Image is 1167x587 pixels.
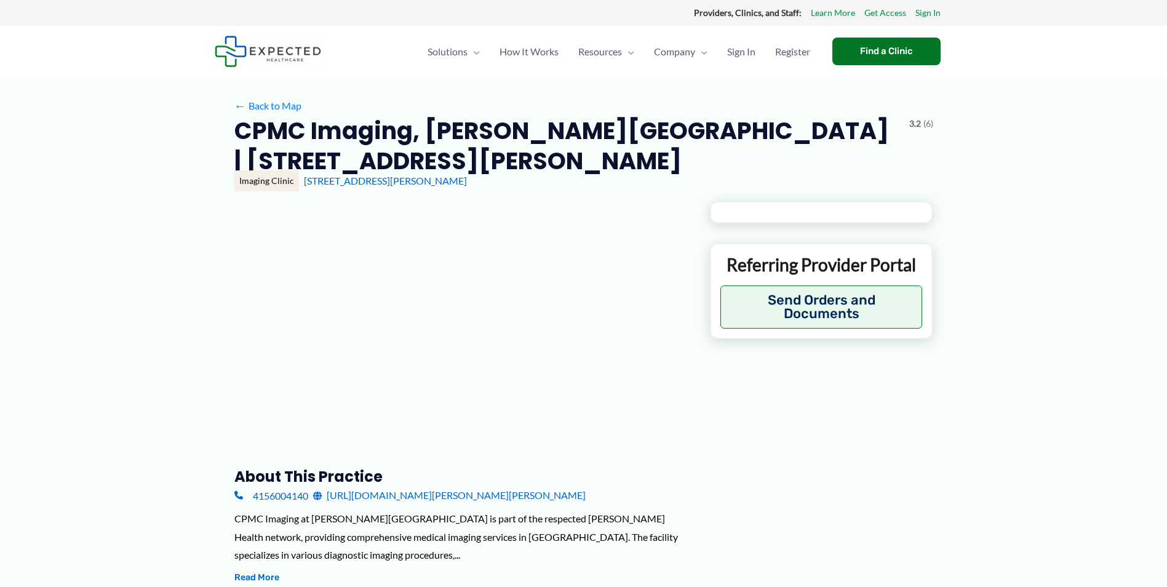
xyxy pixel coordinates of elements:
nav: Primary Site Navigation [418,30,820,73]
a: Learn More [811,5,855,21]
div: Imaging Clinic [234,170,299,191]
span: How It Works [500,30,559,73]
span: Sign In [727,30,755,73]
span: Menu Toggle [622,30,634,73]
span: Resources [578,30,622,73]
a: CompanyMenu Toggle [644,30,717,73]
strong: Providers, Clinics, and Staff: [694,7,802,18]
a: Sign In [915,5,941,21]
h2: CPMC Imaging, [PERSON_NAME][GEOGRAPHIC_DATA] | [STREET_ADDRESS][PERSON_NAME] [234,116,899,177]
span: Solutions [428,30,468,73]
a: ←Back to Map [234,97,301,115]
a: Sign In [717,30,765,73]
p: Referring Provider Portal [720,254,923,276]
span: 3.2 [909,116,921,132]
div: CPMC Imaging at [PERSON_NAME][GEOGRAPHIC_DATA] is part of the respected [PERSON_NAME] Health netw... [234,509,690,564]
span: (6) [923,116,933,132]
h3: About this practice [234,467,690,486]
a: Register [765,30,820,73]
span: Register [775,30,810,73]
a: How It Works [490,30,568,73]
img: Expected Healthcare Logo - side, dark font, small [215,36,321,67]
span: Menu Toggle [468,30,480,73]
a: Find a Clinic [832,38,941,65]
span: Company [654,30,695,73]
a: [URL][DOMAIN_NAME][PERSON_NAME][PERSON_NAME] [313,486,586,505]
span: ← [234,100,246,111]
a: SolutionsMenu Toggle [418,30,490,73]
button: Send Orders and Documents [720,286,923,329]
a: 4156004140 [234,486,308,505]
a: ResourcesMenu Toggle [568,30,644,73]
button: Read More [234,570,279,585]
a: [STREET_ADDRESS][PERSON_NAME] [304,175,467,186]
span: Menu Toggle [695,30,707,73]
a: Get Access [864,5,906,21]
